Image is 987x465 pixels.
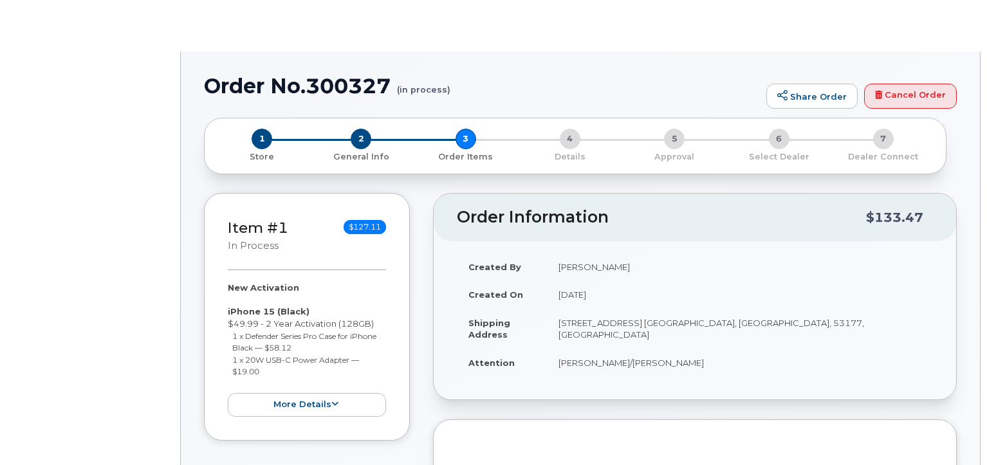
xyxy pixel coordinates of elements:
[547,253,933,281] td: [PERSON_NAME]
[344,220,386,234] span: $127.11
[228,282,299,293] strong: New Activation
[228,306,309,316] strong: iPhone 15 (Black)
[766,84,858,109] a: Share Order
[457,208,866,226] h2: Order Information
[351,129,371,149] span: 2
[228,393,386,417] button: more details
[547,309,933,349] td: [STREET_ADDRESS] [GEOGRAPHIC_DATA], [GEOGRAPHIC_DATA], 53177, [GEOGRAPHIC_DATA]
[232,331,376,353] small: 1 x Defender Series Pro Case for iPhone Black — $58.12
[468,262,521,272] strong: Created By
[397,75,450,95] small: (in process)
[866,205,923,230] div: $133.47
[864,84,957,109] a: Cancel Order
[468,318,510,340] strong: Shipping Address
[228,282,386,416] div: $49.99 - 2 Year Activation (128GB)
[215,149,309,163] a: 1 Store
[468,289,523,300] strong: Created On
[547,349,933,377] td: [PERSON_NAME]/[PERSON_NAME]
[314,151,408,163] p: General Info
[309,149,413,163] a: 2 General Info
[228,219,288,237] a: Item #1
[204,75,760,97] h1: Order No.300327
[547,280,933,309] td: [DATE]
[220,151,304,163] p: Store
[468,358,515,368] strong: Attention
[252,129,272,149] span: 1
[228,240,279,251] small: in process
[232,355,359,377] small: 1 x 20W USB-C Power Adapter — $19.00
